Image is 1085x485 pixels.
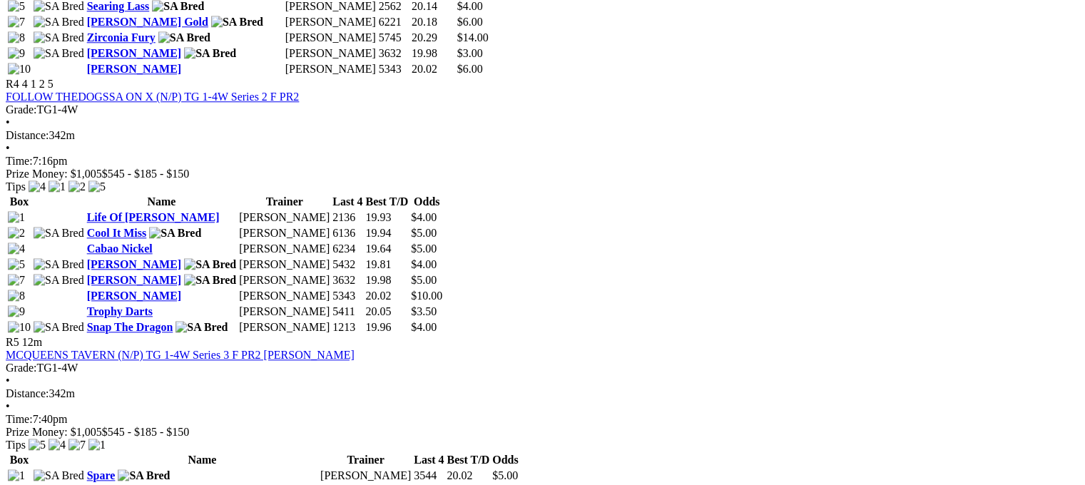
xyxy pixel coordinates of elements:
img: 2 [68,180,86,193]
img: SA Bred [184,274,236,287]
td: 2136 [332,210,363,225]
td: 20.05 [365,305,409,319]
img: 8 [8,31,25,44]
th: Name [86,195,238,209]
a: Trophy Darts [87,305,153,317]
th: Trainer [320,453,412,467]
span: • [6,374,10,387]
img: SA Bred [34,47,84,60]
td: 5432 [332,257,363,272]
th: Best T/D [365,195,409,209]
td: 5343 [332,289,363,303]
span: $6.00 [457,16,483,28]
img: 7 [8,16,25,29]
td: 20.02 [411,62,455,76]
img: 5 [29,439,46,451]
img: SA Bred [184,258,236,271]
th: Best T/D [446,453,490,467]
td: 20.18 [411,15,455,29]
div: 7:16pm [6,155,1079,168]
img: SA Bred [34,227,84,240]
span: $5.00 [411,227,437,239]
span: Tips [6,180,26,193]
img: 10 [8,63,31,76]
img: 4 [8,242,25,255]
a: Cool It Miss [87,227,147,239]
td: 20.02 [365,289,409,303]
span: 12m [22,336,42,348]
img: SA Bred [34,469,84,482]
img: 7 [8,274,25,287]
img: 5 [88,180,106,193]
img: 9 [8,47,25,60]
img: SA Bred [158,31,210,44]
td: 6221 [378,15,409,29]
span: Grade: [6,362,37,374]
img: SA Bred [34,274,84,287]
a: [PERSON_NAME] [87,290,181,302]
th: Trainer [238,195,330,209]
span: Distance: [6,129,49,141]
div: Prize Money: $1,005 [6,426,1079,439]
td: [PERSON_NAME] [238,320,330,335]
td: 3632 [332,273,363,287]
a: Spare [87,469,116,481]
img: SA Bred [34,321,84,334]
td: 19.64 [365,242,409,256]
td: 19.96 [365,320,409,335]
span: • [6,116,10,128]
span: $545 - $185 - $150 [102,168,190,180]
a: [PERSON_NAME] [87,47,181,59]
span: R4 [6,78,19,90]
img: SA Bred [211,16,263,29]
td: 5411 [332,305,363,319]
td: [PERSON_NAME] [238,226,330,240]
span: $4.00 [411,258,437,270]
td: [PERSON_NAME] [285,46,377,61]
div: TG1-4W [6,103,1079,116]
span: • [6,400,10,412]
span: R5 [6,336,19,348]
a: [PERSON_NAME] [87,274,181,286]
img: 7 [68,439,86,451]
td: [PERSON_NAME] [238,210,330,225]
a: FOLLOW THEDOGSSA ON X (N/P) TG 1-4W Series 2 F PR2 [6,91,299,103]
a: Snap The Dragon [87,321,173,333]
td: 5745 [378,31,409,45]
div: 7:40pm [6,413,1079,426]
td: [PERSON_NAME] [285,62,377,76]
th: Odds [491,453,519,467]
span: $6.00 [457,63,483,75]
span: • [6,142,10,154]
div: Prize Money: $1,005 [6,168,1079,180]
td: 19.81 [365,257,409,272]
span: $14.00 [457,31,489,44]
span: Time: [6,413,33,425]
a: [PERSON_NAME] [87,63,181,75]
td: [PERSON_NAME] [285,31,377,45]
td: 19.94 [365,226,409,240]
img: 1 [88,439,106,451]
img: 9 [8,305,25,318]
th: Last 4 [332,195,363,209]
td: 1213 [332,320,363,335]
span: $3.00 [457,47,483,59]
img: SA Bred [34,16,84,29]
div: TG1-4W [6,362,1079,374]
img: 8 [8,290,25,302]
span: Grade: [6,103,37,116]
img: SA Bred [175,321,228,334]
img: 1 [49,180,66,193]
th: Last 4 [413,453,444,467]
td: 20.29 [411,31,455,45]
td: 19.98 [365,273,409,287]
img: 4 [49,439,66,451]
span: $4.00 [411,321,437,333]
td: 3544 [413,469,444,483]
td: [PERSON_NAME] [238,257,330,272]
span: Tips [6,439,26,451]
img: 2 [8,227,25,240]
td: 6234 [332,242,363,256]
span: $10.00 [411,290,442,302]
span: 4 1 2 5 [22,78,54,90]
